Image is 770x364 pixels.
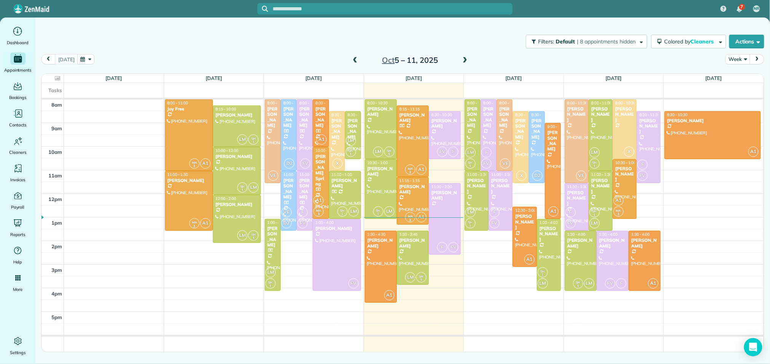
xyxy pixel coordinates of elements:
[51,267,62,273] span: 3pm
[299,172,320,177] span: 11:00 - 1:30
[467,101,488,105] span: 8:00 - 11:00
[283,172,304,177] span: 11:00 - 1:30
[51,125,62,131] span: 9am
[367,106,395,117] div: [PERSON_NAME]
[481,158,492,169] span: FV
[624,147,634,157] span: X
[648,278,658,289] span: A1
[481,147,492,158] span: F
[744,338,762,356] div: Open Intercom Messenger
[577,38,636,45] span: | 8 appointments hidden
[316,134,327,145] span: A1
[531,118,543,140] div: [PERSON_NAME]
[4,66,32,74] span: Appointments
[431,184,452,189] span: 11:30 - 2:30
[566,207,576,217] span: F
[499,106,510,128] div: [PERSON_NAME]
[51,220,62,226] span: 1pm
[331,118,343,140] div: [PERSON_NAME]
[215,112,259,118] div: [PERSON_NAME]
[416,212,427,222] span: A1
[55,54,78,64] button: [DATE]
[216,196,236,201] span: 12:00 - 2:00
[599,232,618,237] span: 1:30 - 4:00
[431,190,458,201] div: [PERSON_NAME]
[3,217,32,238] a: Reports
[567,190,586,206] div: [PERSON_NAME]
[548,124,566,129] span: 9:00 - 1:00
[631,232,650,237] span: 1:30 - 4:00
[190,223,199,230] small: 3
[283,106,294,128] div: [PERSON_NAME]
[589,218,600,228] span: LM
[41,54,56,64] button: prev
[524,254,535,265] span: A1
[466,163,475,170] small: 1
[297,207,308,217] span: F
[348,278,359,289] span: FV
[48,172,62,179] span: 11am
[200,218,211,228] span: A1
[616,208,621,212] span: MA
[639,118,658,134] div: [PERSON_NAME]
[281,218,292,228] span: D2
[399,232,418,237] span: 1:30 - 3:45
[314,211,323,218] small: 3
[367,101,388,105] span: 8:00 - 10:30
[385,151,394,158] small: 1
[515,118,526,140] div: [PERSON_NAME]
[590,212,599,219] small: 1
[729,35,764,48] button: Actions
[500,158,510,169] span: VE
[515,112,536,117] span: 8:30 - 11:30
[13,286,22,293] span: More
[192,220,197,224] span: MA
[105,75,122,81] a: [DATE]
[465,207,476,217] span: LM
[614,211,623,218] small: 3
[399,238,427,249] div: [PERSON_NAME]
[306,75,322,81] a: [DATE]
[387,148,391,153] span: SH
[3,25,32,46] a: Dashboard
[616,278,626,289] span: F
[491,178,510,194] div: [PERSON_NAME]
[315,101,336,105] span: 8:00 - 10:00
[315,106,326,128] div: [PERSON_NAME]
[613,195,624,206] span: A1
[589,147,600,158] span: LM
[248,182,259,193] span: LM
[313,195,324,206] span: A1
[639,112,660,117] span: 8:30 - 11:30
[540,220,558,225] span: 1:00 - 4:00
[615,166,634,182] div: [PERSON_NAME]
[465,147,476,158] span: LM
[467,178,486,194] div: [PERSON_NAME]
[348,206,359,217] span: LM
[399,107,420,112] span: 8:15 - 11:15
[9,121,26,129] span: Contacts
[576,280,580,284] span: SH
[216,148,238,153] span: 10:00 - 12:00
[265,267,276,278] span: LM
[567,106,586,123] div: [PERSON_NAME]
[3,335,32,356] a: Settings
[9,148,26,156] span: Cleaners
[346,136,356,146] span: LM
[574,283,583,290] small: 1
[348,148,353,153] span: SH
[297,218,308,228] span: FV
[332,172,352,177] span: 11:00 - 1:00
[399,112,427,123] div: [PERSON_NAME]
[405,272,415,283] span: LM
[637,160,648,170] span: F
[215,154,259,159] div: [PERSON_NAME]
[267,226,278,248] div: [PERSON_NAME]
[741,4,743,10] span: 7
[281,207,292,217] span: VE
[489,207,500,217] span: F
[406,169,415,176] small: 3
[346,151,356,158] small: 1
[466,223,475,230] small: 1
[300,158,310,169] span: FV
